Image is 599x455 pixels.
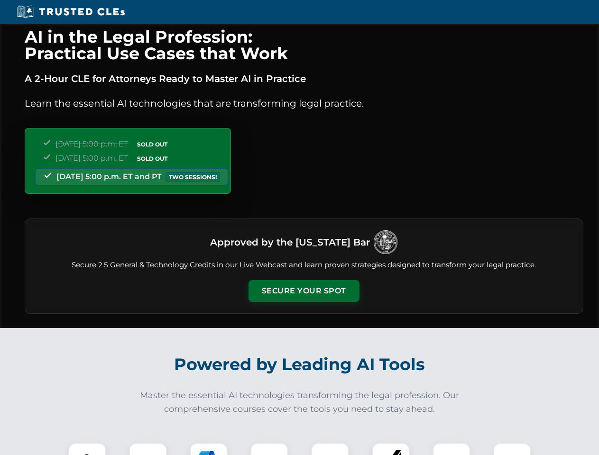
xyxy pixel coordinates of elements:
span: [DATE] 5:00 p.m. ET [55,139,128,148]
h3: Approved by the [US_STATE] Bar [210,234,370,251]
span: SOLD OUT [134,139,171,149]
img: Logo [374,230,397,254]
img: Trusted CLEs [14,5,128,19]
p: A 2-Hour CLE for Attorneys Ready to Master AI in Practice [25,71,583,86]
span: [DATE] 5:00 p.m. ET [55,154,128,163]
h1: AI in the Legal Profession: Practical Use Cases that Work [25,28,583,62]
p: Secure 2.5 General & Technology Credits in our Live Webcast and learn proven strategies designed ... [37,260,571,271]
h2: Powered by Leading AI Tools [37,348,562,381]
button: Secure Your Spot [249,280,359,302]
span: SOLD OUT [134,154,171,164]
p: Master the essential AI technologies transforming the legal profession. Our comprehensive courses... [134,389,466,416]
p: Learn the essential AI technologies that are transforming legal practice. [25,96,583,111]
